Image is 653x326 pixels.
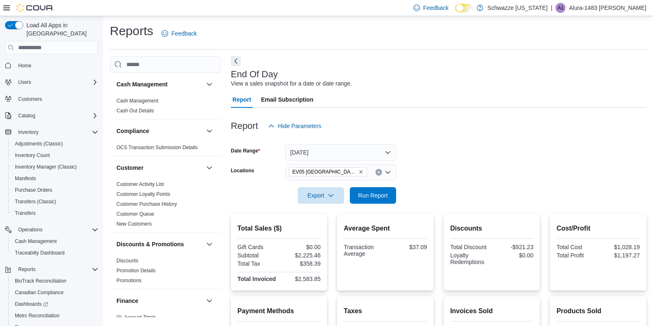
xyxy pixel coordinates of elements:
a: OCS Transaction Submission Details [116,145,198,150]
a: GL Account Totals [116,314,156,320]
h3: Finance [116,297,138,305]
a: Transfers [12,208,39,218]
span: A1 [558,3,564,13]
button: Open list of options [385,169,391,176]
span: Customers [18,96,42,102]
div: Total Cost [556,244,596,250]
h2: Discounts [450,224,534,233]
button: Run Report [350,187,396,204]
div: -$921.23 [494,244,534,250]
button: Discounts & Promotions [204,239,214,249]
span: Users [18,79,31,86]
button: Adjustments (Classic) [8,138,102,150]
a: BioTrack Reconciliation [12,276,70,286]
a: Manifests [12,174,39,183]
div: Customer [110,179,221,232]
div: Total Profit [556,252,596,259]
button: Operations [15,225,46,235]
button: Metrc Reconciliation [8,310,102,321]
a: Inventory Count [12,150,53,160]
a: Purchase Orders [12,185,56,195]
button: Compliance [116,127,203,135]
span: Discounts [116,257,138,264]
a: Customers [15,94,45,104]
button: Inventory Manager (Classic) [8,161,102,173]
span: Customers [15,94,98,104]
p: Schwazze [US_STATE] [487,3,548,13]
button: Canadian Compliance [8,287,102,298]
span: Email Subscription [261,91,313,108]
span: Catalog [18,112,35,119]
div: Alura-1483 Montano-Saiz [556,3,565,13]
button: Inventory [15,127,42,137]
button: Finance [204,296,214,306]
span: Inventory Count [12,150,98,160]
h2: Total Sales ($) [237,224,321,233]
div: $2,225.46 [281,252,321,259]
span: Customer Loyalty Points [116,191,170,198]
span: New Customers [116,221,152,227]
span: Feedback [423,4,449,12]
span: Adjustments (Classic) [15,140,63,147]
label: Date Range [231,148,260,154]
h3: Customer [116,164,143,172]
h2: Payment Methods [237,306,321,316]
span: Report [233,91,251,108]
span: EV05 Uptown [289,167,367,176]
span: Transfers [12,208,98,218]
span: Customer Queue [116,211,154,217]
button: Inventory Count [8,150,102,161]
button: Catalog [15,111,38,121]
button: Customer [204,163,214,173]
div: $0.00 [281,244,321,250]
span: Traceabilty Dashboard [12,248,98,258]
label: Locations [231,167,254,174]
h2: Cost/Profit [556,224,640,233]
button: Customers [2,93,102,105]
span: BioTrack Reconciliation [15,278,66,284]
a: Adjustments (Classic) [12,139,66,149]
span: Home [18,62,31,69]
div: Total Discount [450,244,490,250]
span: Manifests [12,174,98,183]
button: Cash Management [116,80,203,88]
button: Compliance [204,126,214,136]
a: Cash Management [116,98,158,104]
span: Transfers [15,210,36,217]
span: Cash Out Details [116,107,154,114]
button: Transfers (Classic) [8,196,102,207]
span: Operations [18,226,43,233]
p: Alura-1483 [PERSON_NAME] [569,3,646,13]
a: Discounts [116,258,138,264]
span: Canadian Compliance [12,288,98,297]
span: Inventory Count [15,152,50,159]
button: BioTrack Reconciliation [8,275,102,287]
div: Loyalty Redemptions [450,252,490,265]
div: $358.39 [281,260,321,267]
a: Dashboards [8,298,102,310]
a: Traceabilty Dashboard [12,248,68,258]
span: Dashboards [12,299,98,309]
button: Traceabilty Dashboard [8,247,102,259]
span: Catalog [15,111,98,121]
a: Promotion Details [116,268,156,274]
button: Next [231,56,241,66]
span: BioTrack Reconciliation [12,276,98,286]
span: Inventory Manager (Classic) [15,164,77,170]
h3: Compliance [116,127,149,135]
button: Cash Management [204,79,214,89]
button: Cash Management [8,236,102,247]
h1: Reports [110,23,153,39]
div: Transaction Average [344,244,384,257]
button: Transfers [8,207,102,219]
button: Users [2,76,102,88]
span: Reports [15,264,98,274]
div: $1,028.19 [600,244,640,250]
button: Discounts & Promotions [116,240,203,248]
a: Feedback [158,25,200,42]
button: Reports [2,264,102,275]
span: Canadian Compliance [15,289,64,296]
span: Adjustments (Classic) [12,139,98,149]
button: Export [298,187,344,204]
